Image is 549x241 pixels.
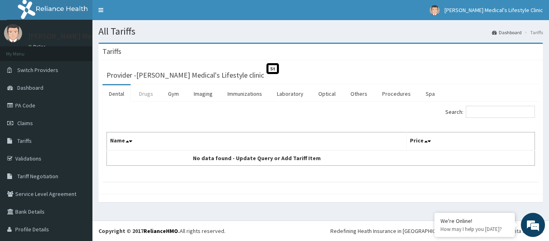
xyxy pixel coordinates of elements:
a: Imaging [187,85,219,102]
div: Redefining Heath Insurance in [GEOGRAPHIC_DATA] using Telemedicine and Data Science! [330,227,543,235]
span: We're online! [47,70,111,152]
a: Drugs [133,85,160,102]
th: Price [406,132,535,151]
a: Laboratory [270,85,310,102]
img: User Image [430,5,440,15]
span: Tariffs [17,137,32,144]
th: Name [107,132,407,151]
label: Search: [445,106,535,118]
div: We're Online! [440,217,509,225]
footer: All rights reserved. [92,220,549,241]
h3: Provider - [PERSON_NAME] Medical's Lifestyle clinic [107,72,264,79]
a: Online [28,44,47,49]
td: No data found - Update Query or Add Tariff Item [107,150,407,166]
a: Others [344,85,374,102]
img: User Image [4,24,22,42]
a: Immunizations [221,85,268,102]
a: Procedures [376,85,417,102]
div: Chat with us now [42,45,135,56]
p: How may I help you today? [440,226,509,233]
span: Claims [17,119,33,127]
span: Switch Providers [17,66,58,74]
span: [PERSON_NAME] Medical's Lifestyle Clinic [445,6,543,14]
a: Dashboard [492,29,522,36]
a: Dental [102,85,131,102]
span: Dashboard [17,84,43,91]
div: Minimize live chat window [132,4,151,23]
a: Gym [162,85,185,102]
h1: All Tariffs [98,26,543,37]
input: Search: [466,106,535,118]
span: St [266,63,279,74]
a: Spa [419,85,441,102]
p: [PERSON_NAME] Medical's Lifestyle Clinic [28,33,160,40]
li: Tariffs [522,29,543,36]
span: Tariff Negotiation [17,173,58,180]
h3: Tariffs [102,48,121,55]
strong: Copyright © 2017 . [98,227,180,235]
a: RelianceHMO [143,227,178,235]
textarea: Type your message and hit 'Enter' [4,158,153,186]
a: Optical [312,85,342,102]
img: d_794563401_company_1708531726252_794563401 [15,40,33,60]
